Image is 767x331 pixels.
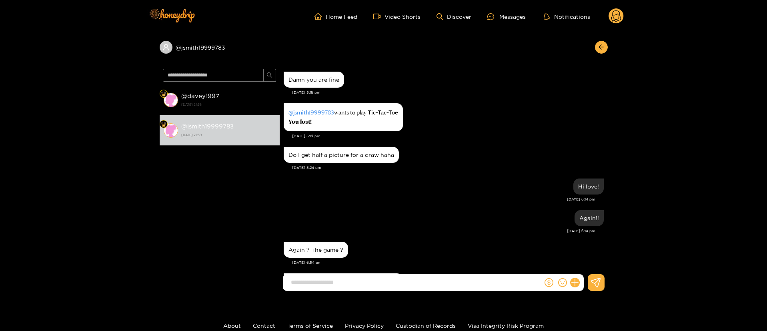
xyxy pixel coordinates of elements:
button: Notifications [542,12,593,20]
a: Terms of Service [287,323,333,329]
div: Again!! [579,215,599,221]
div: May. 7, 5:19 pm [284,103,403,131]
a: Contact [253,323,275,329]
div: May. 7, 6:56 pm [284,273,403,301]
img: Fan Level [161,122,166,127]
strong: @ jsmith19999783 [181,123,234,130]
div: [DATE] 6:14 pm [284,197,595,202]
div: Damn you are fine [288,76,339,83]
a: Visa Integrity Risk Program [468,323,544,329]
span: home [314,13,326,20]
a: Privacy Policy [345,323,384,329]
div: Messages [487,12,526,21]
img: Fan Level [161,92,166,96]
span: dollar [545,278,553,287]
img: conversation [164,93,178,107]
div: May. 7, 6:54 pm [284,242,348,258]
a: Discover [437,13,471,20]
strong: @ davey1997 [181,92,219,99]
div: May. 7, 6:14 pm [575,210,604,226]
a: Home Feed [314,13,357,20]
span: arrow-left [598,44,604,51]
strong: [DATE] 21:58 [181,101,276,108]
span: smile [558,278,567,287]
a: Video Shorts [373,13,421,20]
span: user [162,44,170,51]
img: conversation [164,123,178,138]
strong: [DATE] 21:39 [181,131,276,138]
div: [DATE] 5:19 pm [292,133,604,139]
a: @jsmith19999783 [288,109,334,116]
span: video-camera [373,13,385,20]
a: About [223,323,241,329]
span: search [266,72,272,79]
div: [DATE] 6:14 pm [284,228,595,234]
div: Hi love! [578,183,599,190]
button: dollar [543,277,555,289]
a: Custodian of Records [396,323,456,329]
button: search [263,69,276,82]
button: arrow-left [595,41,608,54]
div: May. 7, 6:14 pm [573,179,604,195]
div: [DATE] 5:24 pm [292,165,604,171]
div: Do I get half a picture for a draw haha [288,152,394,158]
div: wants to play Tic-Tac-Toe [288,108,398,117]
div: [DATE] 5:16 pm [292,90,604,95]
div: @jsmith19999783 [160,41,280,54]
div: You lost! [288,117,398,126]
div: May. 7, 5:16 pm [284,72,344,88]
div: [DATE] 6:54 pm [292,260,604,265]
div: Again ? The game ? [288,247,343,253]
div: May. 7, 5:24 pm [284,147,399,163]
